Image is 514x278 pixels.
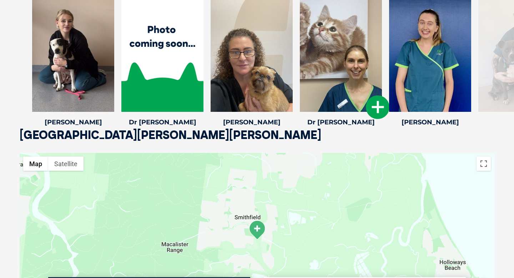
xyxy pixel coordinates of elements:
[477,157,491,171] button: Toggle fullscreen view
[32,119,114,125] h4: [PERSON_NAME]
[300,119,382,125] h4: Dr [PERSON_NAME]
[211,119,293,125] h4: [PERSON_NAME]
[389,119,471,125] h4: [PERSON_NAME]
[500,33,507,40] button: Search
[48,157,84,171] button: Show satellite imagery
[23,157,48,171] button: Show street map
[121,119,203,125] h4: Dr [PERSON_NAME]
